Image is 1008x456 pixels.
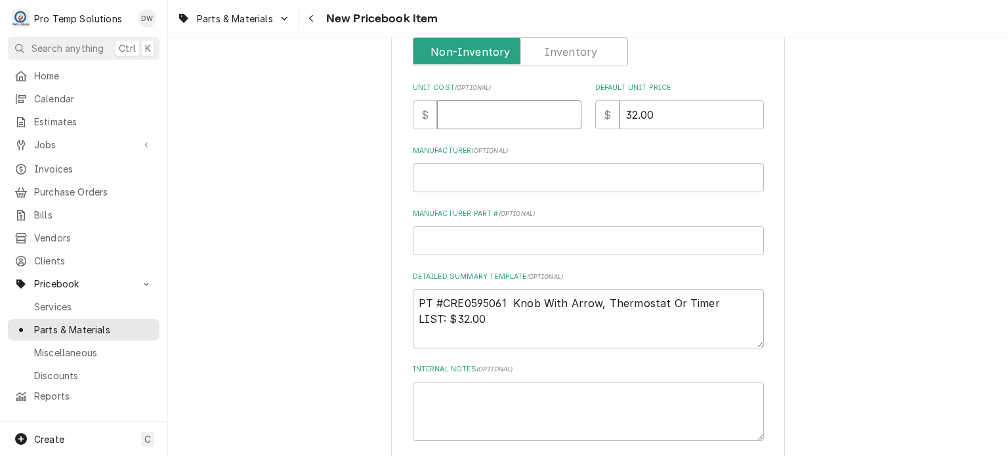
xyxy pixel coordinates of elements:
[413,20,764,66] div: Part Type
[34,12,122,26] div: Pro Temp Solutions
[413,209,764,255] div: Manufacturer Part #
[34,162,153,176] span: Invoices
[595,100,619,129] div: $
[144,432,151,446] span: C
[413,364,764,441] div: Internal Notes
[8,134,159,155] a: Go to Jobs
[197,12,273,26] span: Parts & Materials
[301,8,322,29] button: Navigate back
[34,208,153,222] span: Bills
[34,434,64,445] span: Create
[34,115,153,129] span: Estimates
[34,277,133,291] span: Pricebook
[8,158,159,180] a: Invoices
[8,88,159,110] a: Calendar
[455,84,492,91] span: ( optional )
[138,9,156,28] div: DW
[413,83,581,93] label: Unit Cost
[119,41,136,55] span: Ctrl
[34,419,152,432] span: Help Center
[8,204,159,226] a: Bills
[527,273,564,280] span: ( optional )
[499,210,535,217] span: ( optional )
[34,346,153,360] span: Miscellaneous
[34,231,153,245] span: Vendors
[413,146,764,156] label: Manufacturer
[34,323,153,337] span: Parts & Materials
[413,146,764,192] div: Manufacturer
[413,83,581,129] div: Unit Cost
[8,227,159,249] a: Vendors
[34,69,153,83] span: Home
[595,83,764,129] div: Default Unit Price
[172,8,295,30] a: Go to Parts & Materials
[595,83,764,93] label: Default Unit Price
[12,9,30,28] div: Pro Temp Solutions's Avatar
[34,369,153,383] span: Discounts
[8,181,159,203] a: Purchase Orders
[8,250,159,272] a: Clients
[413,272,764,282] label: Detailed Summary Template
[413,272,764,348] div: Detailed Summary Template
[138,9,156,28] div: Dana Williams's Avatar
[34,300,153,314] span: Services
[413,364,764,375] label: Internal Notes
[8,273,159,295] a: Go to Pricebook
[34,389,153,403] span: Reports
[12,9,30,28] div: P
[8,319,159,341] a: Parts & Materials
[8,65,159,87] a: Home
[413,100,437,129] div: $
[8,415,159,436] a: Go to Help Center
[34,185,153,199] span: Purchase Orders
[471,147,508,154] span: ( optional )
[413,289,764,348] textarea: To enrich screen reader interactions, please activate Accessibility in Grammarly extension settings
[34,254,153,268] span: Clients
[8,111,159,133] a: Estimates
[8,385,159,407] a: Reports
[8,342,159,363] a: Miscellaneous
[8,37,159,60] button: Search anythingCtrlK
[8,365,159,386] a: Discounts
[322,10,438,28] span: New Pricebook Item
[476,365,513,373] span: ( optional )
[145,41,151,55] span: K
[34,138,133,152] span: Jobs
[8,296,159,318] a: Services
[34,92,153,106] span: Calendar
[31,41,104,55] span: Search anything
[413,209,764,219] label: Manufacturer Part #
